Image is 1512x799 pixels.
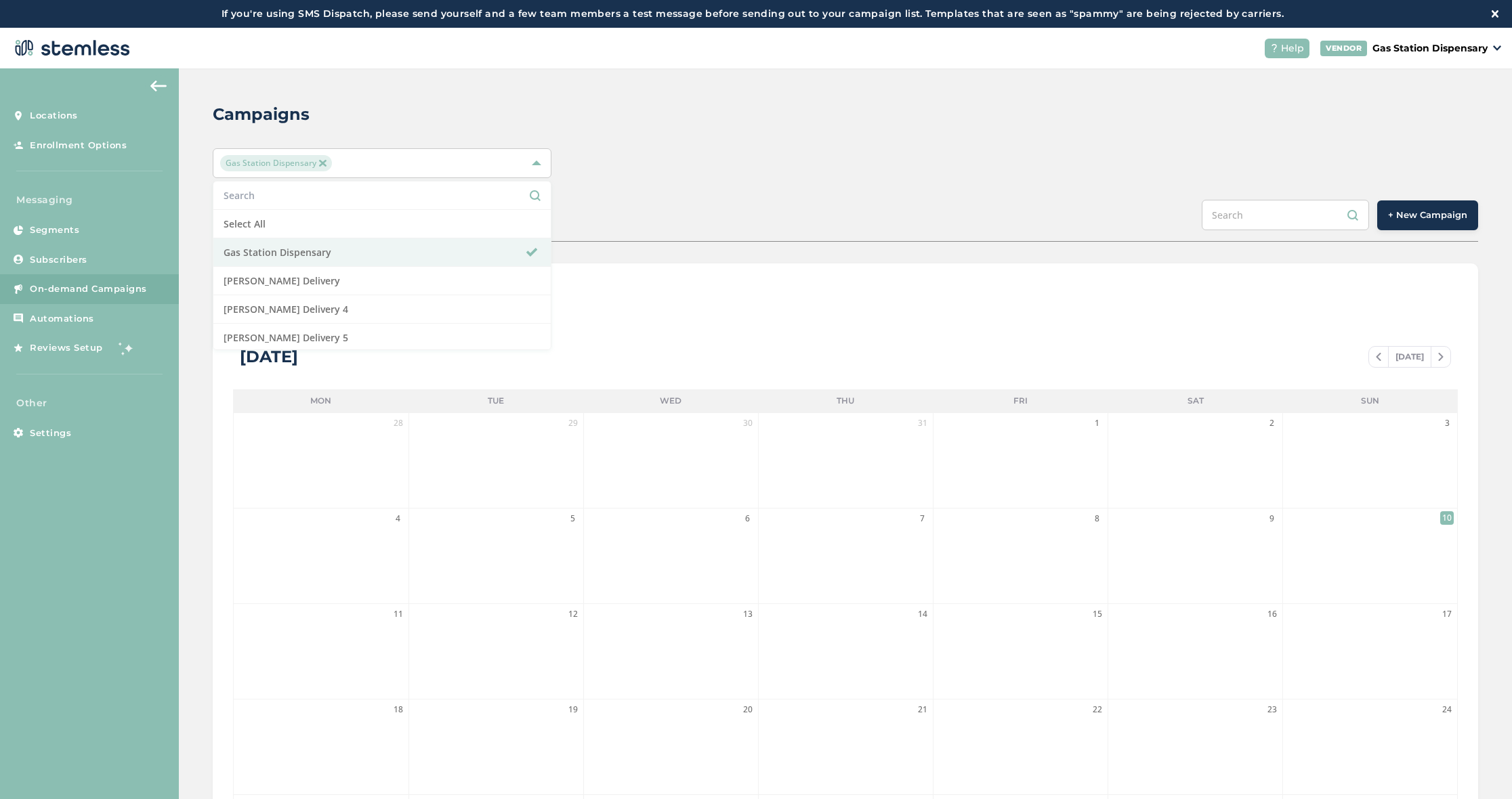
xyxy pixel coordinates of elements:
span: Settings [30,427,71,440]
span: 10 [1440,511,1454,525]
div: VENDOR [1320,41,1367,56]
img: glitter-stars-b7820f95.gif [113,334,140,362]
span: On-demand Campaigns [30,282,147,296]
img: icon_down-arrow-small-66adaf34.svg [1493,45,1501,51]
img: icon-chevron-left-b8c47ebb.svg [1376,353,1381,361]
span: 31 [916,416,929,430]
span: Help [1281,41,1304,56]
span: Segments [30,223,79,237]
span: 5 [566,512,580,525]
span: 30 [741,416,755,430]
span: Automations [30,312,94,326]
span: 23 [1265,703,1279,716]
div: [DATE] [240,345,298,369]
span: 13 [741,607,755,621]
img: icon-help-white-03924b79.svg [1270,44,1278,52]
span: 2 [1265,416,1279,430]
p: Gas Station Dispensary [1372,41,1488,56]
span: 9 [1265,512,1279,525]
span: 8 [1091,512,1104,525]
span: 1 [1091,416,1104,430]
h2: Campaigns [213,102,310,127]
span: 17 [1440,607,1454,621]
span: 22 [1091,703,1104,716]
li: Sun [1283,389,1458,412]
input: Search [1202,200,1369,230]
span: Subscribers [30,253,87,267]
span: 6 [741,512,755,525]
li: Select All [213,210,551,238]
span: 24 [1440,703,1454,716]
li: Wed [583,389,758,412]
span: 20 [741,703,755,716]
img: icon-chevron-right-bae969c5.svg [1438,353,1444,361]
span: 11 [392,607,405,621]
iframe: Chat Widget [1444,734,1512,799]
span: [DATE] [1388,347,1431,367]
span: 29 [566,416,580,430]
span: 16 [1265,607,1279,621]
img: icon-arrow-back-accent-c549486e.svg [150,81,167,91]
span: 4 [392,512,405,525]
img: icon-close-white-1ed751a3.svg [1492,10,1498,17]
span: Gas Station Dispensary [220,155,331,171]
li: [PERSON_NAME] Delivery 4 [213,295,551,324]
span: 15 [1091,607,1104,621]
span: Reviews Setup [30,341,103,355]
li: [PERSON_NAME] Delivery 5 [213,324,551,352]
li: Fri [933,389,1108,412]
span: Locations [30,109,78,123]
li: Tue [408,389,583,412]
label: If you're using SMS Dispatch, please send yourself and a few team members a test message before s... [14,7,1492,21]
input: Search [224,188,541,202]
span: Enrollment Options [30,139,127,152]
li: Mon [233,389,408,412]
li: Gas Station Dispensary [213,238,551,267]
li: Sat [1108,389,1283,412]
span: + New Campaign [1388,209,1467,222]
span: 7 [916,512,929,525]
button: + New Campaign [1377,200,1478,230]
li: [PERSON_NAME] Delivery [213,267,551,295]
li: Thu [758,389,933,412]
img: logo-dark-0685b13c.svg [11,35,130,62]
span: 18 [392,703,405,716]
span: 21 [916,703,929,716]
span: 3 [1440,416,1454,430]
img: icon-close-accent-8a337256.svg [319,160,326,167]
span: 19 [566,703,580,716]
span: 28 [392,416,405,430]
span: 14 [916,607,929,621]
span: 12 [566,607,580,621]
